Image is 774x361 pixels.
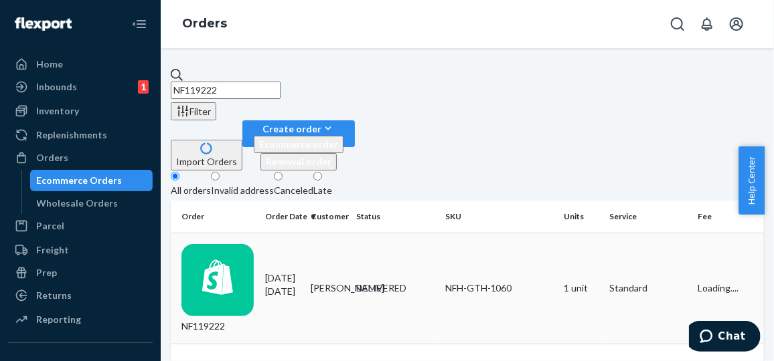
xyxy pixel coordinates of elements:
a: Home [8,53,153,75]
div: Inventory [36,104,79,118]
a: Freight [8,239,153,261]
a: Orders [8,147,153,168]
a: Returns [8,285,153,306]
button: Close Navigation [126,11,153,37]
input: Canceled [274,172,283,180]
div: NFH-GTH-1060 [445,281,553,295]
div: Reporting [36,313,81,326]
ol: breadcrumbs [171,5,238,43]
th: Order Date [260,201,305,233]
div: Create order [254,122,343,136]
th: Order [171,201,260,233]
div: NF119222 [181,244,254,334]
td: Loading.... [693,233,764,344]
a: Orders [182,16,227,31]
div: DELIVERED [356,281,435,295]
div: [DATE] [265,271,300,298]
input: Search orders [171,82,281,99]
div: Ecommerce Orders [37,174,123,187]
th: Units [558,201,604,233]
div: Parcel [36,219,64,233]
div: Wholesale Orders [37,197,119,210]
button: Open notifications [694,11,720,37]
a: Replenishments [8,124,153,146]
div: Replenishments [36,128,107,142]
a: Reporting [8,309,153,330]
div: Invalid address [211,184,274,197]
input: All orders [171,172,179,180]
img: Flexport logo [15,17,72,31]
p: Standard [609,281,688,295]
div: Home [36,57,63,71]
div: Returns [36,289,72,302]
a: Wholesale Orders [30,193,153,214]
button: Removal order [260,153,337,170]
th: Fee [693,201,764,233]
button: Open Search Box [664,11,691,37]
input: Invalid address [211,172,220,180]
div: Canceled [274,184,313,197]
div: Inbounds [36,80,77,94]
a: Ecommerce Orders [30,170,153,191]
button: Ecommerce order [254,136,343,153]
th: SKU [440,201,558,233]
th: Status [351,201,440,233]
a: Inventory [8,100,153,122]
td: 1 unit [558,233,604,344]
button: Help Center [739,146,765,215]
input: Late [313,172,322,180]
div: Orders [36,151,68,164]
div: Freight [36,243,69,257]
iframe: Opens a widget where you can chat to one of our agents [689,321,761,354]
button: Open account menu [723,11,750,37]
a: Prep [8,262,153,283]
a: Parcel [8,215,153,237]
div: All orders [171,184,211,197]
div: Filter [176,104,211,118]
td: [PERSON_NAME] [305,233,351,344]
span: Removal order [266,156,331,167]
div: 1 [138,80,149,94]
button: Import Orders [171,140,242,170]
p: [DATE] [265,285,300,298]
span: Ecommerce order [259,138,338,150]
div: Prep [36,266,57,279]
button: Create orderEcommerce orderRemoval order [242,120,355,147]
div: Late [313,184,332,197]
div: Customer [311,211,345,222]
a: Inbounds1 [8,76,153,98]
button: Filter [171,102,216,120]
th: Service [604,201,693,233]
